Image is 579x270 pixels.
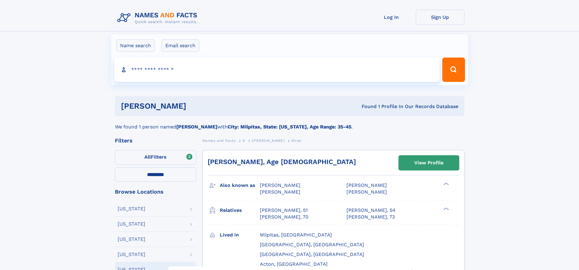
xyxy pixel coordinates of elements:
[115,150,196,165] label: Filters
[414,156,443,170] div: View Profile
[274,103,458,110] div: Found 1 Profile In Our Records Database
[118,222,145,226] div: [US_STATE]
[346,214,395,220] a: [PERSON_NAME], 73
[252,137,284,144] a: [PERSON_NAME]
[346,182,387,188] span: [PERSON_NAME]
[260,232,332,238] span: Milpitas, [GEOGRAPHIC_DATA]
[115,10,202,26] img: Logo Names and Facts
[176,124,217,130] b: [PERSON_NAME]
[291,139,302,143] span: Kiran
[260,261,328,267] span: Acton, [GEOGRAPHIC_DATA]
[260,207,308,214] a: [PERSON_NAME], 51
[346,207,395,214] a: [PERSON_NAME], 54
[116,39,155,52] label: Name search
[220,180,260,191] h3: Also known as
[260,182,300,188] span: [PERSON_NAME]
[260,251,364,257] span: [GEOGRAPHIC_DATA], [GEOGRAPHIC_DATA]
[367,10,416,25] a: Log In
[118,237,145,242] div: [US_STATE]
[118,252,145,257] div: [US_STATE]
[208,158,356,166] a: [PERSON_NAME], Age [DEMOGRAPHIC_DATA]
[115,189,196,195] div: Browse Locations
[252,139,284,143] span: [PERSON_NAME]
[260,214,308,220] a: [PERSON_NAME], 70
[202,137,236,144] a: Names and Facts
[220,205,260,216] h3: Relatives
[442,207,449,211] div: ❯
[228,124,351,130] b: City: Milpitas, State: [US_STATE], Age Range: 35-45
[220,230,260,240] h3: Lived in
[115,116,464,131] div: We found 1 person named with .
[346,189,387,195] span: [PERSON_NAME]
[161,39,199,52] label: Email search
[115,138,196,143] div: Filters
[416,10,464,25] a: Sign Up
[442,182,449,186] div: ❯
[118,206,145,211] div: [US_STATE]
[399,156,459,170] a: View Profile
[114,58,440,82] input: search input
[121,102,274,110] h1: [PERSON_NAME]
[144,154,151,160] span: All
[243,137,245,144] a: S
[260,242,364,247] span: [GEOGRAPHIC_DATA], [GEOGRAPHIC_DATA]
[442,58,465,82] button: Search Button
[260,189,300,195] span: [PERSON_NAME]
[243,139,245,143] span: S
